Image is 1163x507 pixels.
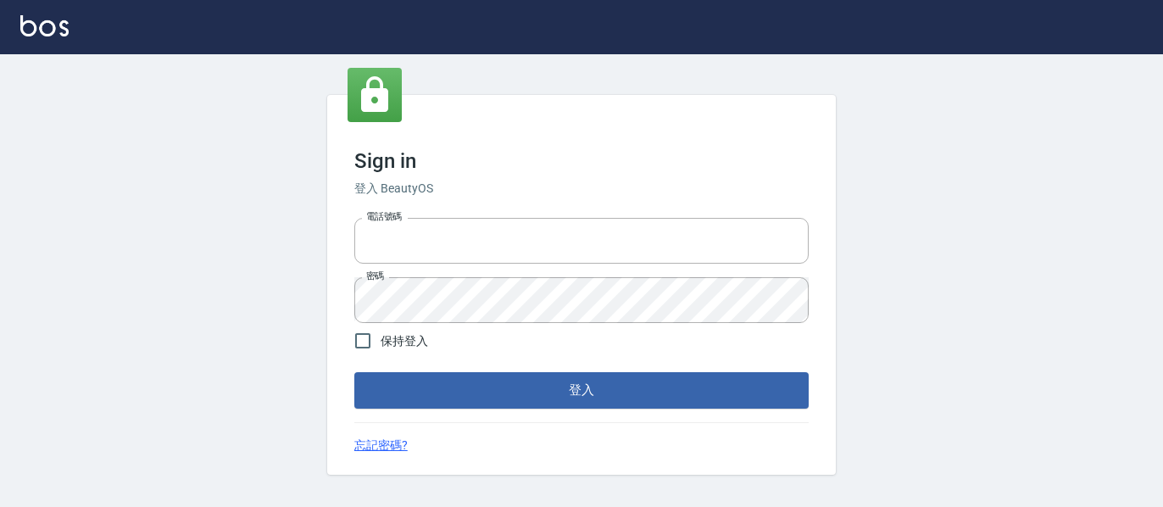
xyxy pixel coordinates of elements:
[354,437,408,454] a: 忘記密碼?
[381,332,428,350] span: 保持登入
[354,372,809,408] button: 登入
[366,210,402,223] label: 電話號碼
[20,15,69,36] img: Logo
[354,149,809,173] h3: Sign in
[366,270,384,282] label: 密碼
[354,180,809,198] h6: 登入 BeautyOS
